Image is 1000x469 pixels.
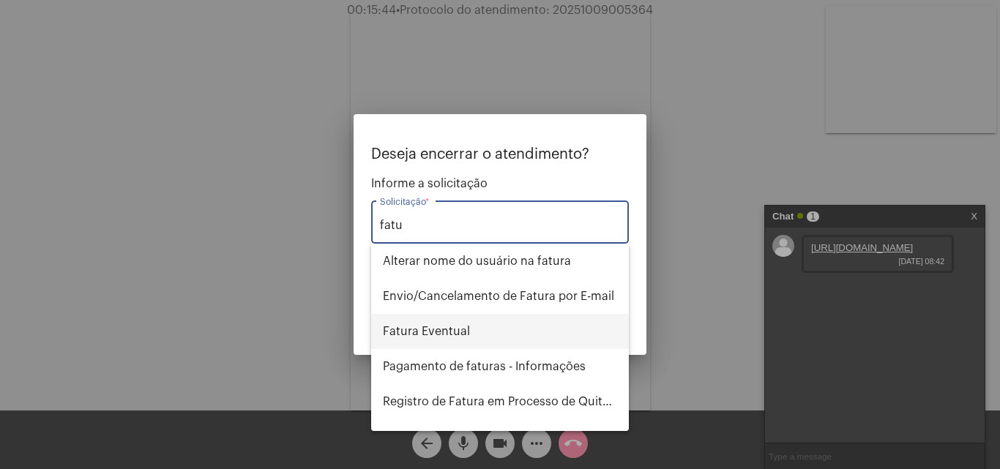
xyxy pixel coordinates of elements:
input: Buscar solicitação [380,219,620,232]
span: Fatura Eventual [383,314,617,349]
span: Informe a solicitação [371,177,629,190]
span: Pagamento de faturas - Informações [383,349,617,384]
p: Deseja encerrar o atendimento? [371,146,629,162]
span: Envio/Cancelamento de Fatura por E-mail [383,279,617,314]
span: Solicitar 2a via da Fatura (Correio/[GEOGRAPHIC_DATA]/Email) [383,419,617,454]
span: Registro de Fatura em Processo de Quitação [383,384,617,419]
span: Alterar nome do usuário na fatura [383,244,617,279]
